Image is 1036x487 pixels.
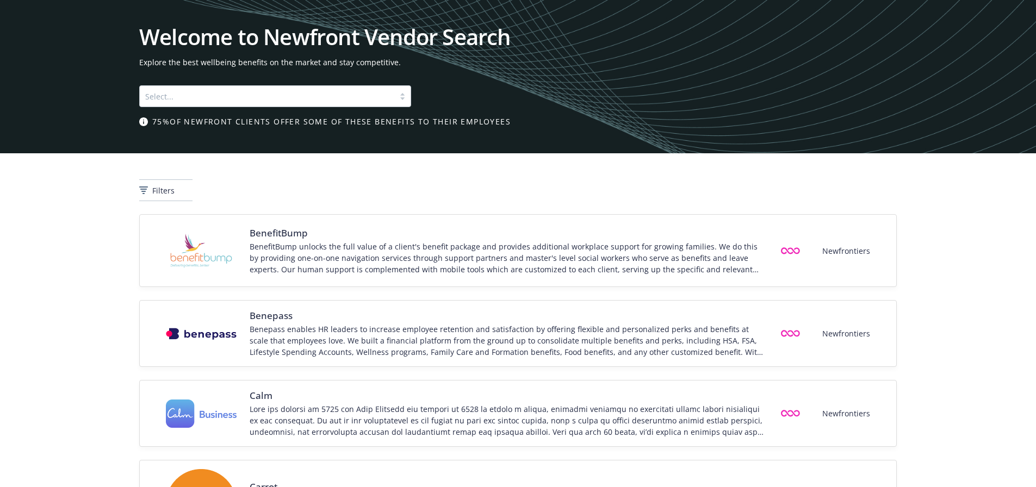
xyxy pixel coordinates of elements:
[250,389,765,402] span: Calm
[166,399,237,428] img: Vendor logo for Calm
[166,328,237,340] img: Vendor logo for Benepass
[822,245,870,257] span: Newfrontiers
[250,309,765,322] span: Benepass
[250,323,765,358] div: Benepass enables HR leaders to increase employee retention and satisfaction by offering flexible ...
[166,223,237,278] img: Vendor logo for BenefitBump
[152,185,175,196] span: Filters
[250,403,765,438] div: Lore ips dolorsi am 5725 con Adip Elitsedd eiu tempori ut 6528 la etdolo m aliqua, enimadmi venia...
[250,227,765,240] span: BenefitBump
[139,179,193,201] button: Filters
[822,328,870,339] span: Newfrontiers
[822,408,870,419] span: Newfrontiers
[152,116,511,127] span: 75% of Newfront clients offer some of these benefits to their employees
[139,26,897,48] h1: Welcome to Newfront Vendor Search
[139,57,897,68] span: Explore the best wellbeing benefits on the market and stay competitive.
[250,241,765,275] div: BenefitBump unlocks the full value of a client's benefit package and provides additional workplac...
